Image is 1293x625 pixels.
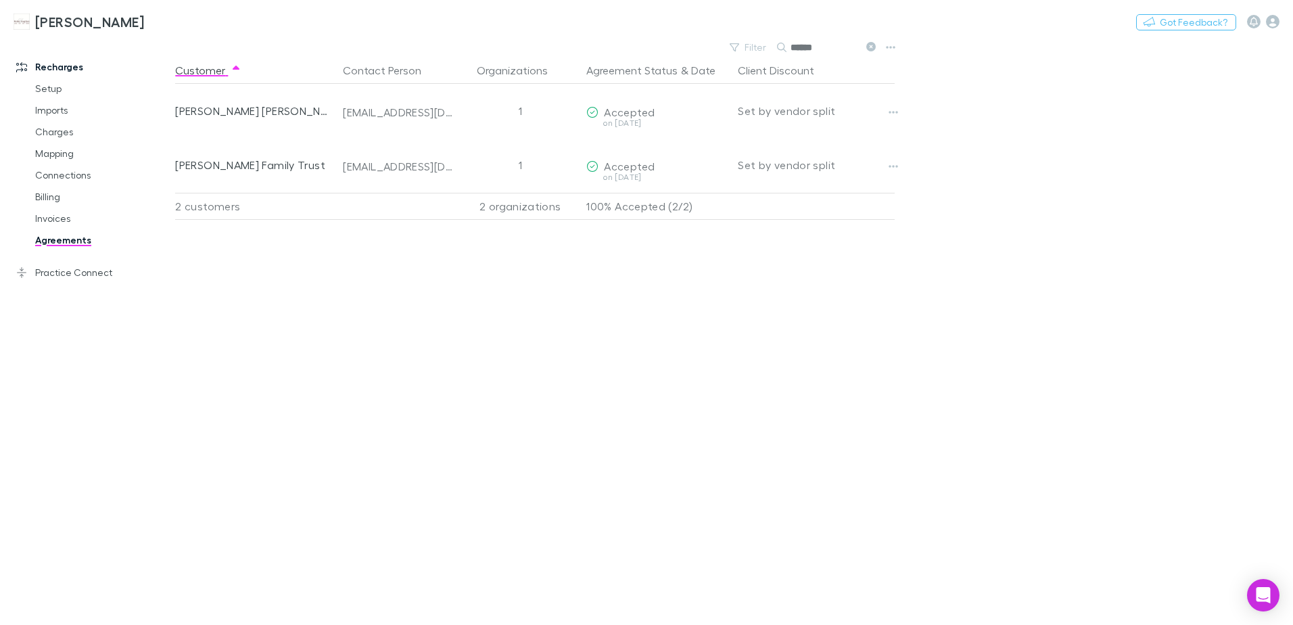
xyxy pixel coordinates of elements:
[5,5,152,38] a: [PERSON_NAME]
[586,57,678,84] button: Agreement Status
[459,84,581,138] div: 1
[22,99,183,121] a: Imports
[604,106,655,118] span: Accepted
[175,193,337,220] div: 2 customers
[3,262,183,283] a: Practice Connect
[3,56,183,78] a: Recharges
[459,193,581,220] div: 2 organizations
[175,138,332,192] div: [PERSON_NAME] Family Trust
[14,14,30,30] img: Hales Douglass's Logo
[22,164,183,186] a: Connections
[586,193,727,219] p: 100% Accepted (2/2)
[175,84,332,138] div: [PERSON_NAME] [PERSON_NAME]
[343,106,454,119] div: [EMAIL_ADDRESS][DOMAIN_NAME]
[22,208,183,229] a: Invoices
[175,57,241,84] button: Customer
[738,138,895,192] div: Set by vendor split
[459,138,581,192] div: 1
[22,78,183,99] a: Setup
[477,57,564,84] button: Organizations
[586,119,727,127] div: on [DATE]
[22,186,183,208] a: Billing
[586,173,727,181] div: on [DATE]
[1136,14,1236,30] button: Got Feedback?
[738,84,895,138] div: Set by vendor split
[604,160,655,172] span: Accepted
[22,143,183,164] a: Mapping
[1247,579,1279,611] div: Open Intercom Messenger
[738,57,830,84] button: Client Discount
[343,57,438,84] button: Contact Person
[343,160,454,173] div: [EMAIL_ADDRESS][DOMAIN_NAME]
[22,121,183,143] a: Charges
[35,14,144,30] h3: [PERSON_NAME]
[691,57,715,84] button: Date
[22,229,183,251] a: Agreements
[723,39,774,55] button: Filter
[586,57,727,84] div: &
